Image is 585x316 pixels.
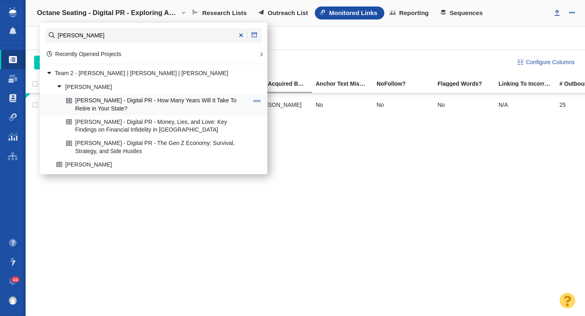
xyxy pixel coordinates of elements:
a: Linking To Incorrect? [498,81,559,88]
div: No [438,96,491,114]
span: Research Lists [202,9,247,17]
a: NoFollow? [377,81,437,88]
button: Configure Columns [513,56,579,69]
a: [PERSON_NAME] [54,81,251,93]
div: No [377,96,430,114]
div: Linking To Incorrect? [498,81,559,87]
button: Add Links [34,56,83,69]
div: Link Acquired By [255,81,315,87]
span: Reporting [399,9,429,17]
a: Research Lists [187,6,253,19]
td: Samantha Staufenberg [251,93,312,117]
div: Anchor text found on the page does not match the anchor text entered into BuzzStream [316,81,376,87]
div: Flagged Words? [438,81,498,87]
h4: Octane Seating - Digital PR - Exploring America's Video Content Preferences aka Steaming Fatigue [37,9,179,17]
a: Monitored Links [315,6,384,19]
span: Monitored Links [329,9,377,17]
input: Find a Project [45,28,262,43]
img: buzzstream_logo_iconsimple.png [9,7,16,17]
a: Team 2 - [PERSON_NAME] | [PERSON_NAME] | [PERSON_NAME] [44,67,251,80]
a: Sequences [435,6,490,19]
span: Outreach List [268,9,308,17]
span: 24 [11,277,20,283]
a: Reporting [384,6,435,19]
a: Recently Opened Projects [47,51,121,57]
span: [PERSON_NAME] [255,101,301,108]
a: Anchor Text Mismatch? [316,81,376,88]
div: N/A [498,96,552,114]
a: [PERSON_NAME] [54,158,251,171]
a: Outreach List [253,6,315,19]
a: Flagged Words? [438,81,498,88]
div: NoFollow? [377,81,437,87]
a: [PERSON_NAME] - Digital PR - The Gen Z Economy: Survival, Strategy, and Side Hustles [64,137,251,158]
a: Link Acquired By [255,81,315,88]
div: No [316,96,369,114]
a: [PERSON_NAME] - Digital PR - Money, Lies, and Love: Key Findings on Financial Infidelity in [GEOG... [64,116,251,136]
a: [PERSON_NAME] - Digital PR - How Many Years Will It Take To Retire in Your State? [64,95,251,115]
span: Sequences [450,9,483,17]
img: 8a21b1a12a7554901d364e890baed237 [9,297,17,305]
span: Configure Columns [526,58,575,67]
